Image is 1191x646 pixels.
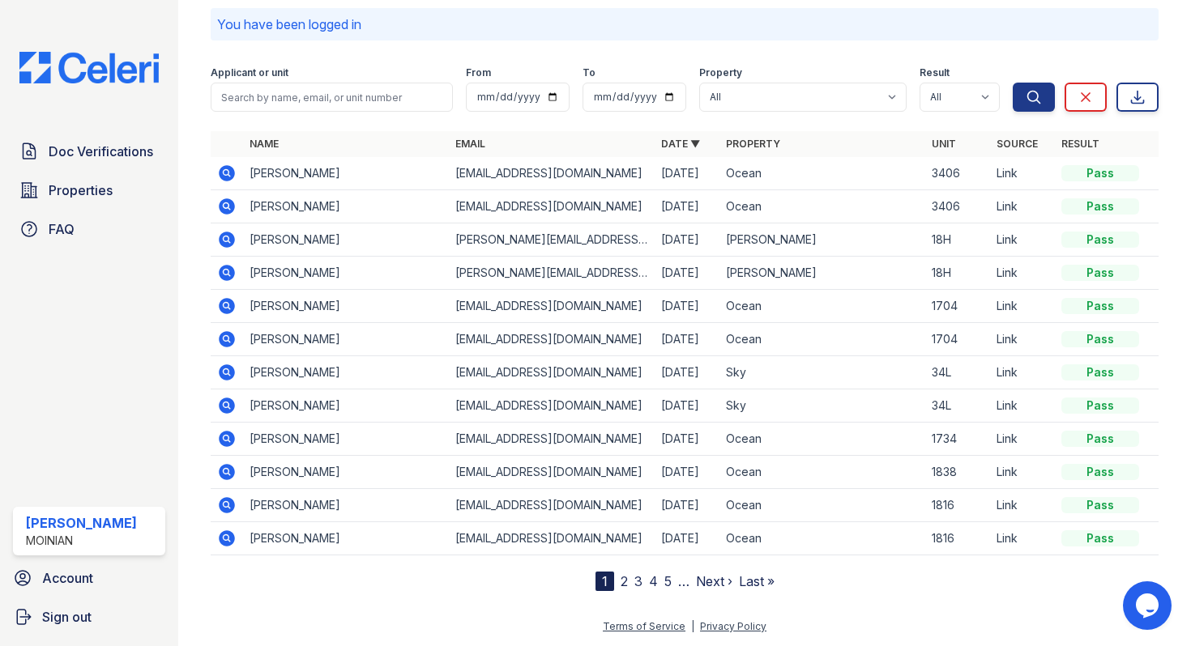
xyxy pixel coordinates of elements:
td: Link [990,190,1055,223]
a: Privacy Policy [700,620,766,632]
td: 3406 [925,157,990,190]
td: Link [990,290,1055,323]
td: Ocean [719,456,925,489]
div: Pass [1061,397,1139,414]
a: Next › [696,573,732,589]
td: [DATE] [655,290,719,323]
td: [DATE] [655,456,719,489]
td: [PERSON_NAME] [243,356,449,389]
td: [EMAIL_ADDRESS][DOMAIN_NAME] [449,323,655,356]
img: CE_Logo_Blue-a8612792a0a2168367f1c8372b55b34899dd931a85d93a1a3d3e32e68fde9ad4.png [6,52,172,83]
td: [PERSON_NAME] [243,223,449,257]
a: Last » [739,573,775,589]
a: Account [6,562,172,594]
td: [PERSON_NAME][EMAIL_ADDRESS][PERSON_NAME][DOMAIN_NAME] [449,223,655,257]
span: … [678,572,689,591]
td: 34L [925,356,990,389]
td: [DATE] [655,190,719,223]
a: Unit [932,138,956,150]
div: Pass [1061,464,1139,480]
td: Link [990,356,1055,389]
div: Pass [1061,165,1139,181]
a: 3 [634,573,642,589]
label: To [583,66,595,79]
td: [DATE] [655,323,719,356]
a: Terms of Service [603,620,685,632]
td: [EMAIL_ADDRESS][DOMAIN_NAME] [449,456,655,489]
div: Pass [1061,530,1139,546]
td: 1704 [925,323,990,356]
td: [EMAIL_ADDRESS][DOMAIN_NAME] [449,389,655,423]
div: | [691,620,694,632]
div: Pass [1061,232,1139,248]
span: Sign out [42,607,92,627]
td: [DATE] [655,489,719,522]
a: Email [455,138,485,150]
td: Link [990,489,1055,522]
a: 5 [664,573,672,589]
td: Link [990,157,1055,190]
td: Link [990,323,1055,356]
td: [PERSON_NAME] [243,456,449,489]
label: Applicant or unit [211,66,288,79]
span: Properties [49,181,113,200]
td: 1816 [925,522,990,555]
button: Sign out [6,601,172,633]
td: [PERSON_NAME] [243,522,449,555]
td: [EMAIL_ADDRESS][DOMAIN_NAME] [449,290,655,323]
td: Link [990,389,1055,423]
label: From [466,66,491,79]
div: 1 [595,572,614,591]
div: [PERSON_NAME] [26,513,137,533]
td: [PERSON_NAME] [243,489,449,522]
div: Pass [1061,298,1139,314]
td: [DATE] [655,157,719,190]
td: Ocean [719,290,925,323]
td: 3406 [925,190,990,223]
a: Name [250,138,279,150]
input: Search by name, email, or unit number [211,83,453,112]
div: Pass [1061,265,1139,281]
td: Link [990,456,1055,489]
td: [PERSON_NAME] [243,257,449,290]
td: [DATE] [655,423,719,456]
td: Ocean [719,522,925,555]
div: Pass [1061,198,1139,215]
td: [EMAIL_ADDRESS][DOMAIN_NAME] [449,190,655,223]
td: [PERSON_NAME][EMAIL_ADDRESS][PERSON_NAME][DOMAIN_NAME] [449,257,655,290]
a: 4 [649,573,658,589]
td: [DATE] [655,356,719,389]
td: [DATE] [655,522,719,555]
a: FAQ [13,213,165,245]
span: Doc Verifications [49,142,153,161]
td: Sky [719,389,925,423]
td: 18H [925,257,990,290]
div: Pass [1061,364,1139,380]
td: 1734 [925,423,990,456]
div: Pass [1061,331,1139,347]
td: 34L [925,389,990,423]
div: Moinian [26,533,137,549]
a: Result [1061,138,1099,150]
div: Pass [1061,431,1139,447]
td: [EMAIL_ADDRESS][DOMAIN_NAME] [449,522,655,555]
span: FAQ [49,219,75,239]
td: [EMAIL_ADDRESS][DOMAIN_NAME] [449,423,655,456]
td: [PERSON_NAME] [719,257,925,290]
a: Property [726,138,780,150]
label: Result [920,66,950,79]
td: [PERSON_NAME] [243,157,449,190]
td: Ocean [719,190,925,223]
td: Sky [719,356,925,389]
a: 2 [621,573,628,589]
td: Ocean [719,157,925,190]
td: [PERSON_NAME] [243,389,449,423]
td: Link [990,423,1055,456]
td: [PERSON_NAME] [719,223,925,257]
td: [DATE] [655,257,719,290]
td: [EMAIL_ADDRESS][DOMAIN_NAME] [449,489,655,522]
td: 1816 [925,489,990,522]
a: Doc Verifications [13,135,165,168]
td: [PERSON_NAME] [243,423,449,456]
td: Link [990,522,1055,555]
